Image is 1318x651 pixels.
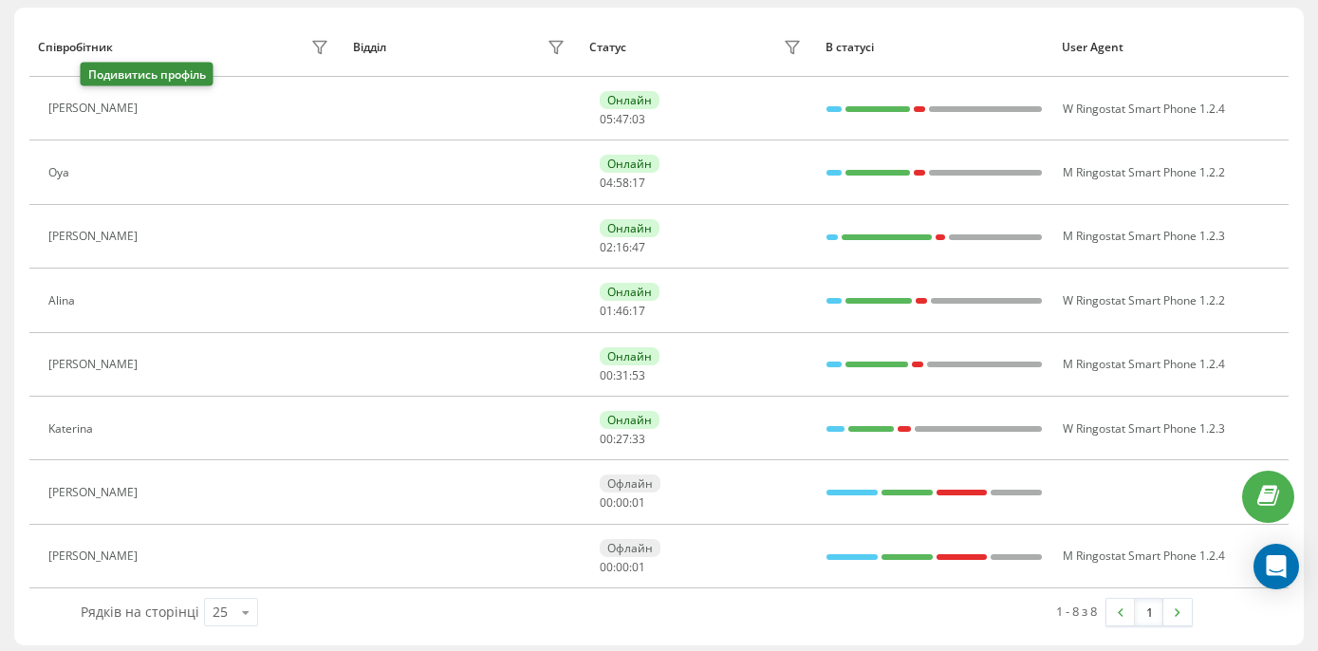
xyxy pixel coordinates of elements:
div: Онлайн [600,411,659,429]
div: Відділ [353,41,386,54]
div: Офлайн [600,474,660,493]
span: 01 [600,303,613,319]
div: Онлайн [600,347,659,365]
span: W Ringostat Smart Phone 1.2.4 [1063,101,1225,117]
div: Oya [48,166,74,179]
span: M Ringostat Smart Phone 1.2.2 [1063,164,1225,180]
span: Рядків на сторінці [81,603,199,621]
div: Katerina [48,422,98,436]
span: 03 [632,111,645,127]
span: 17 [632,303,645,319]
a: 1 [1135,599,1163,625]
div: Онлайн [600,91,659,109]
span: 00 [616,559,629,575]
span: 04 [600,175,613,191]
div: Alina [48,294,80,307]
span: 58 [616,175,629,191]
div: [PERSON_NAME] [48,102,142,115]
div: Подивитись профіль [81,63,213,86]
div: Онлайн [600,283,659,301]
div: Онлайн [600,219,659,237]
span: 53 [632,367,645,383]
div: User Agent [1062,41,1280,54]
div: : : [600,241,645,254]
span: 46 [616,303,629,319]
div: Онлайн [600,155,659,173]
div: В статусі [826,41,1044,54]
span: W Ringostat Smart Phone 1.2.2 [1063,292,1225,308]
span: M Ringostat Smart Phone 1.2.3 [1063,228,1225,244]
span: 47 [632,239,645,255]
span: 01 [632,494,645,511]
span: 05 [600,111,613,127]
span: 00 [600,494,613,511]
span: 00 [600,367,613,383]
div: 25 [213,603,228,622]
div: Open Intercom Messenger [1253,544,1299,589]
div: : : [600,305,645,318]
span: 00 [600,559,613,575]
div: Офлайн [600,539,660,557]
span: 17 [632,175,645,191]
span: 00 [600,431,613,447]
div: Співробітник [38,41,113,54]
div: : : [600,113,645,126]
span: 16 [616,239,629,255]
div: : : [600,496,645,510]
div: [PERSON_NAME] [48,358,142,371]
div: : : [600,433,645,446]
span: W Ringostat Smart Phone 1.2.3 [1063,420,1225,437]
span: 47 [616,111,629,127]
span: 00 [616,494,629,511]
div: [PERSON_NAME] [48,549,142,563]
div: : : [600,177,645,190]
span: 31 [616,367,629,383]
span: 01 [632,559,645,575]
div: Статус [589,41,626,54]
span: 02 [600,239,613,255]
span: 27 [616,431,629,447]
span: M Ringostat Smart Phone 1.2.4 [1063,548,1225,564]
span: M Ringostat Smart Phone 1.2.4 [1063,356,1225,372]
div: [PERSON_NAME] [48,486,142,499]
div: : : [600,369,645,382]
div: 1 - 8 з 8 [1056,602,1097,621]
div: [PERSON_NAME] [48,230,142,243]
div: : : [600,561,645,574]
span: 33 [632,431,645,447]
